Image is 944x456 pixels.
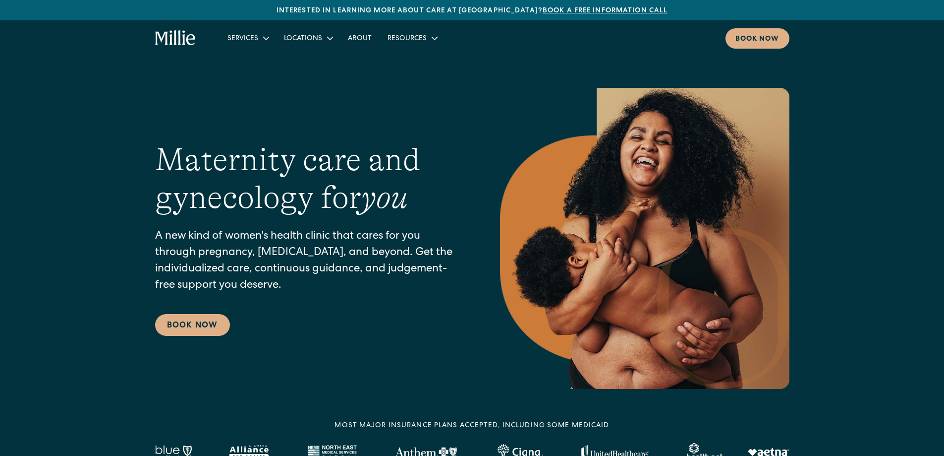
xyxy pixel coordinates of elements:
div: Services [227,34,258,44]
div: Book now [735,34,779,45]
a: Book Now [155,314,230,336]
a: Book now [725,28,789,49]
a: Book a free information call [543,7,667,14]
a: About [340,30,380,46]
p: A new kind of women's health clinic that cares for you through pregnancy, [MEDICAL_DATA], and bey... [155,229,460,294]
div: MOST MAJOR INSURANCE PLANS ACCEPTED, INCLUDING some MEDICAID [334,421,609,431]
div: Locations [284,34,322,44]
h1: Maternity care and gynecology for [155,141,460,217]
div: Resources [388,34,427,44]
img: Aetna logo [748,448,789,456]
em: you [361,180,408,215]
img: Smiling mother with her baby in arms, celebrating body positivity and the nurturing bond of postp... [500,88,789,389]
